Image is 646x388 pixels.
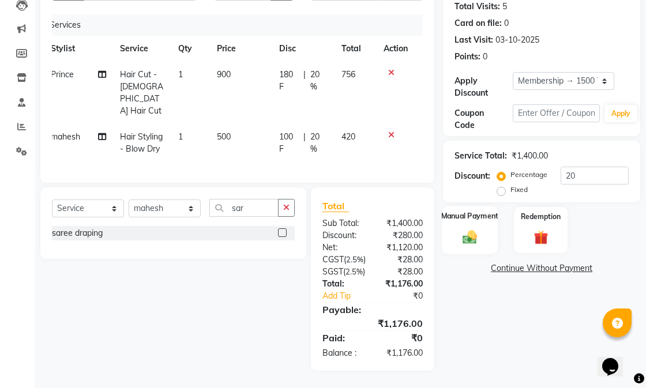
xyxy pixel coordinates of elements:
span: 2.5% [346,255,363,264]
div: Net: [314,242,373,254]
div: Paid: [314,331,373,345]
span: 500 [217,131,231,142]
div: ₹1,176.00 [314,317,432,330]
th: Disc [272,36,335,62]
div: ₹28.00 [374,266,432,278]
img: _cash.svg [458,228,482,245]
div: ₹1,176.00 [373,278,431,290]
th: Qty [171,36,210,62]
span: 1 [178,131,183,142]
div: Points: [455,51,480,63]
div: ( ) [314,254,374,266]
span: 180 F [279,69,299,93]
div: 0 [504,17,509,29]
div: saree draping [52,227,103,239]
span: 20 % [310,131,328,155]
label: Redemption [521,212,561,222]
div: ₹1,120.00 [373,242,431,254]
label: Fixed [510,184,528,195]
div: ₹1,176.00 [373,347,431,359]
label: Manual Payment [441,210,499,221]
div: 03-10-2025 [495,34,539,46]
div: Last Visit: [455,34,493,46]
span: 20 % [310,69,328,93]
div: Balance : [314,347,373,359]
span: Hair Cut - [DEMOGRAPHIC_DATA] Hair Cut [120,69,163,116]
div: Total Visits: [455,1,500,13]
a: Continue Without Payment [445,262,638,274]
span: 100 F [279,131,299,155]
div: Discount: [455,170,490,182]
span: Total [322,200,349,212]
span: Hair Styling - Blow Dry [120,131,163,154]
div: ₹0 [373,331,431,345]
span: Prince [51,69,74,80]
input: Search or Scan [209,199,279,217]
img: _gift.svg [529,229,553,246]
div: Service Total: [455,150,507,162]
input: Enter Offer / Coupon Code [513,104,600,122]
span: 1 [178,69,183,80]
span: 420 [341,131,355,142]
th: Service [113,36,171,62]
div: Coupon Code [455,107,513,131]
div: Sub Total: [314,217,373,229]
a: Add Tip [314,290,382,302]
div: ₹280.00 [373,229,431,242]
div: ₹1,400.00 [512,150,548,162]
div: Payable: [314,303,432,317]
th: Total [335,36,377,62]
th: Stylist [44,36,113,62]
span: | [303,131,306,155]
label: Percentage [510,169,547,180]
iframe: chat widget [598,342,634,376]
span: mahesh [51,131,80,142]
div: ₹1,400.00 [373,217,431,229]
div: ₹0 [382,290,431,302]
span: 900 [217,69,231,80]
span: CGST [322,254,344,265]
div: 5 [502,1,507,13]
th: Action [377,36,415,62]
span: SGST [322,266,343,277]
button: Apply [604,105,637,122]
th: Price [210,36,273,62]
div: Apply Discount [455,75,513,99]
div: ₹28.00 [374,254,432,266]
div: Discount: [314,229,373,242]
span: | [303,69,306,93]
div: Card on file: [455,17,502,29]
div: ( ) [314,266,374,278]
div: Total: [314,278,373,290]
div: Services [45,14,423,36]
span: 2.5% [345,267,363,276]
span: 756 [341,69,355,80]
div: 0 [483,51,487,63]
